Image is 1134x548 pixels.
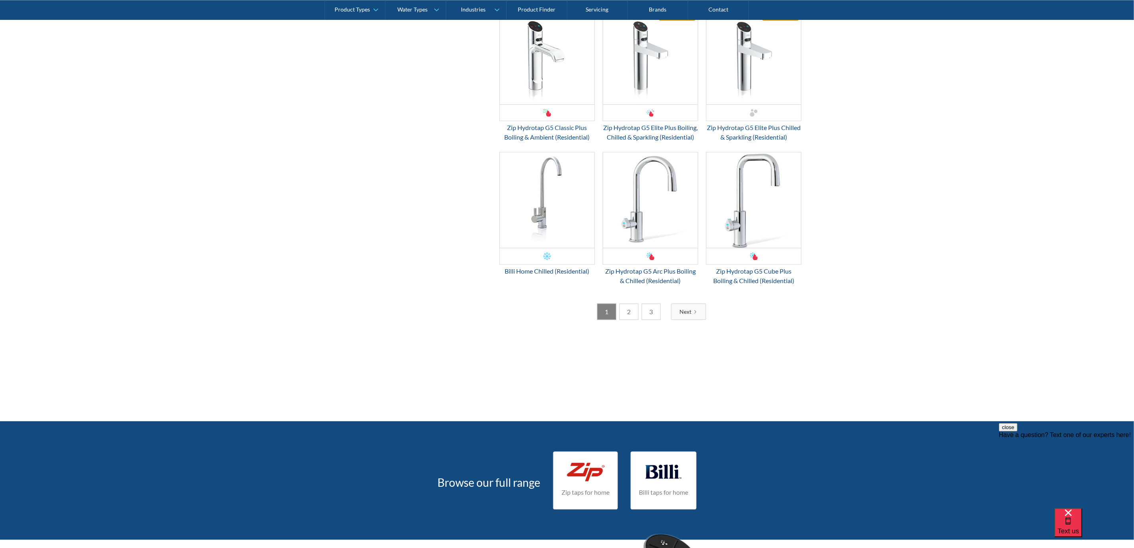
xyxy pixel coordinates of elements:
[461,6,486,13] div: Industries
[603,266,698,286] div: Zip Hydrotap G5 Arc Plus Boiling & Chilled (Residential)
[706,8,801,142] a: Zip Hydrotap G5 Elite Plus Chilled & Sparkling (Residential)Best SellerZip Hydrotap G5 Elite Plus...
[561,488,610,497] h4: Zip taps for home
[706,266,801,286] div: Zip Hydrotap G5 Cube Plus Boiling & Chilled (Residential)
[706,152,801,286] a: Zip Hydrotap G5 Cube Plus Boiling & Chilled (Residential)Zip Hydrotap G5 Cube Plus Boiling & Chil...
[499,152,595,276] a: Billi Home Chilled (Residential)Billi Home Chilled (Residential)
[398,6,428,13] div: Water Types
[1055,508,1134,548] iframe: podium webchat widget bubble
[631,451,697,509] a: Billi taps for home
[619,303,639,320] a: 2
[499,123,595,142] div: Zip Hydrotap G5 Classic Plus Boiling & Ambient (Residential)
[603,9,698,104] img: Zip Hydrotap G5 Elite Plus Boiling, Chilled & Sparkling (Residential)
[679,307,691,316] div: Next
[999,423,1134,519] iframe: podium webchat widget prompt
[642,303,661,320] a: 3
[706,152,801,248] img: Zip Hydrotap G5 Cube Plus Boiling & Chilled (Residential)
[499,266,595,276] div: Billi Home Chilled (Residential)
[603,8,698,142] a: Zip Hydrotap G5 Elite Plus Boiling, Chilled & Sparkling (Residential)Best SellerZip Hydrotap G5 E...
[335,6,370,13] div: Product Types
[500,9,594,104] img: Zip Hydrotap G5 Classic Plus Boiling & Ambient (Residential)
[499,8,595,142] a: Zip Hydrotap G5 Classic Plus Boiling & Ambient (Residential)Zip Hydrotap G5 Classic Plus Boiling ...
[706,9,801,104] img: Zip Hydrotap G5 Elite Plus Chilled & Sparkling (Residential)
[671,303,706,320] a: Next Page
[553,451,618,509] a: Zip taps for home
[603,123,698,142] div: Zip Hydrotap G5 Elite Plus Boiling, Chilled & Sparkling (Residential)
[499,303,801,320] div: List
[603,152,698,286] a: Zip Hydrotap G5 Arc Plus Boiling & Chilled (Residential)Zip Hydrotap G5 Arc Plus Boiling & Chille...
[603,152,698,248] img: Zip Hydrotap G5 Arc Plus Boiling & Chilled (Residential)
[639,488,688,497] h4: Billi taps for home
[597,303,616,320] a: 1
[706,123,801,142] div: Zip Hydrotap G5 Elite Plus Chilled & Sparkling (Residential)
[437,474,540,491] h3: Browse our full range
[500,152,594,248] img: Billi Home Chilled (Residential)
